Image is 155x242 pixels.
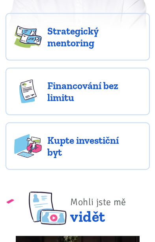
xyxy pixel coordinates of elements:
a: Strategický mentoring [6,13,150,61]
span: vidět [70,192,126,225]
img: flats [14,134,42,158]
a: Kupte investiční byt [6,122,150,170]
span: Mohli jste mě [70,196,126,208]
img: finance [14,80,42,103]
span: Kupte investiční byt [48,134,141,158]
img: strategy [14,25,42,49]
span: Financování bez limitu [48,80,141,103]
a: Financování bez limitu [6,68,150,115]
span: Strategický mentoring [48,25,141,49]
